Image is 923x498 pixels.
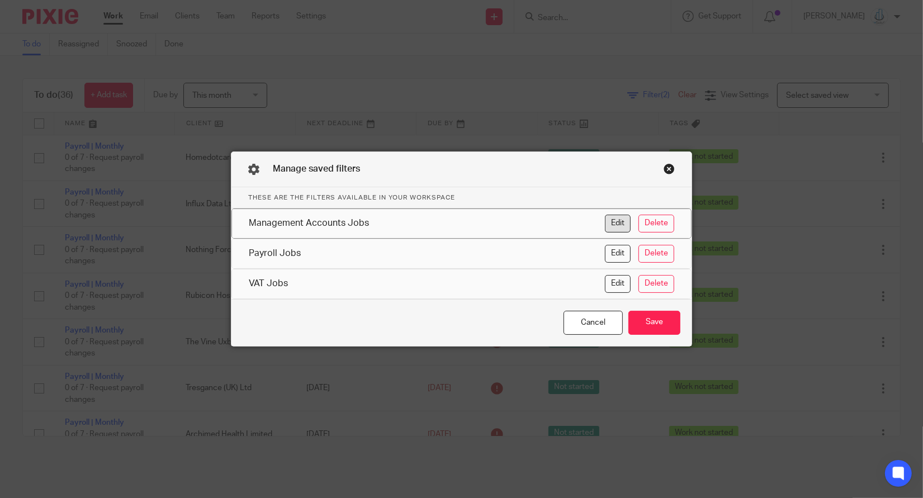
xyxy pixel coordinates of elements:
[564,311,623,335] div: Close this dialog window
[249,275,605,293] div: VAT Jobs
[605,245,631,263] button: Edit
[664,163,675,174] div: Close this dialog window
[249,245,605,263] div: Payroll Jobs
[638,215,674,233] button: Delete
[605,275,631,293] button: Edit
[249,215,605,233] div: Management Accounts Jobs
[638,275,674,293] button: Delete
[231,187,692,208] p: These are the filters available in your workspace
[605,215,631,233] button: Edit
[638,245,674,263] button: Delete
[273,164,360,173] span: Manage saved filters
[628,311,680,335] button: Save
